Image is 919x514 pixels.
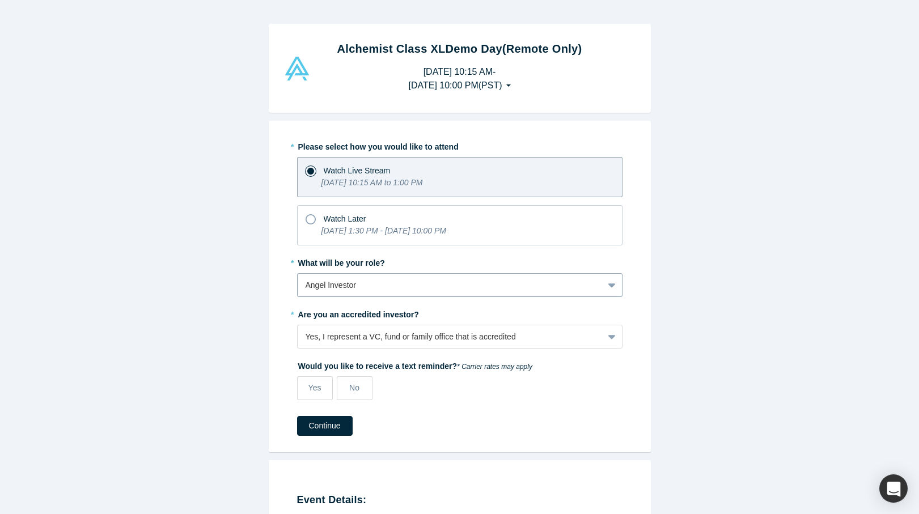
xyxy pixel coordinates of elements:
i: [DATE] 1:30 PM - [DATE] 10:00 PM [321,226,446,235]
label: What will be your role? [297,253,622,269]
button: Continue [297,416,353,436]
button: [DATE] 10:15 AM-[DATE] 10:00 PM(PST) [396,61,522,96]
i: [DATE] 10:15 AM to 1:00 PM [321,178,423,187]
span: Watch Later [324,214,366,223]
span: Yes [308,383,321,392]
strong: Event Details: [297,494,367,505]
div: Yes, I represent a VC, fund or family office that is accredited [306,331,595,343]
em: * Carrier rates may apply [457,363,532,371]
strong: Alchemist Class XL Demo Day (Remote Only) [337,43,582,55]
span: No [349,383,359,392]
label: Would you like to receive a text reminder? [297,356,622,372]
label: Please select how you would like to attend [297,137,622,153]
img: Alchemist Vault Logo [283,57,311,80]
span: Watch Live Stream [324,166,391,175]
label: Are you an accredited investor? [297,305,622,321]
